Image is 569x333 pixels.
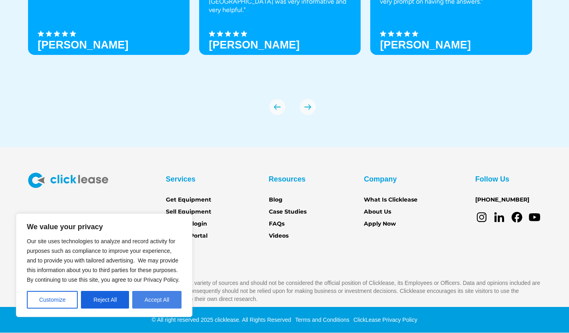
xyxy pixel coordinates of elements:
[27,222,182,232] p: We value your privacy
[269,99,285,115] div: previous slide
[152,316,291,324] div: © All right reserved 2025 clicklease. All Rights Reserved
[364,208,391,216] a: About Us
[269,232,289,240] a: Videos
[166,173,196,186] div: Services
[217,30,223,37] img: Black star icon
[269,208,307,216] a: Case Studies
[269,173,306,186] div: Resources
[132,291,182,309] button: Accept All
[209,39,300,51] strong: [PERSON_NAME]
[300,99,316,115] div: next slide
[16,214,192,317] div: We value your privacy
[404,30,410,37] img: Black star icon
[475,196,529,204] a: [PHONE_NUMBER]
[28,279,541,303] p: The content linked to [DOMAIN_NAME] has been compiled from a variety of sources and should not be...
[293,317,349,323] a: Terms and Conditions
[81,291,129,309] button: Reject All
[62,30,68,37] img: Black star icon
[27,238,180,283] span: Our site uses technologies to analyze and record activity for purposes such as compliance to impr...
[225,30,231,37] img: Black star icon
[380,30,386,37] img: Black star icon
[380,39,471,51] h3: [PERSON_NAME]
[70,30,76,37] img: Black star icon
[412,30,418,37] img: Black star icon
[38,39,129,51] h3: [PERSON_NAME]
[166,196,211,204] a: Get Equipment
[364,173,397,186] div: Company
[166,208,211,216] a: Sell Equipment
[269,196,282,204] a: Blog
[364,220,396,228] a: Apply Now
[38,30,44,37] img: Black star icon
[269,220,284,228] a: FAQs
[233,30,239,37] img: Black star icon
[54,30,60,37] img: Black star icon
[46,30,52,37] img: Black star icon
[396,30,402,37] img: Black star icon
[300,99,316,115] img: arrow Icon
[28,173,108,188] img: Clicklease logo
[209,30,215,37] img: Black star icon
[364,196,418,204] a: What Is Clicklease
[27,291,78,309] button: Customize
[388,30,394,37] img: Black star icon
[351,317,418,323] a: ClickLease Privacy Policy
[241,30,247,37] img: Black star icon
[475,173,509,186] div: Follow Us
[269,99,285,115] img: arrow Icon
